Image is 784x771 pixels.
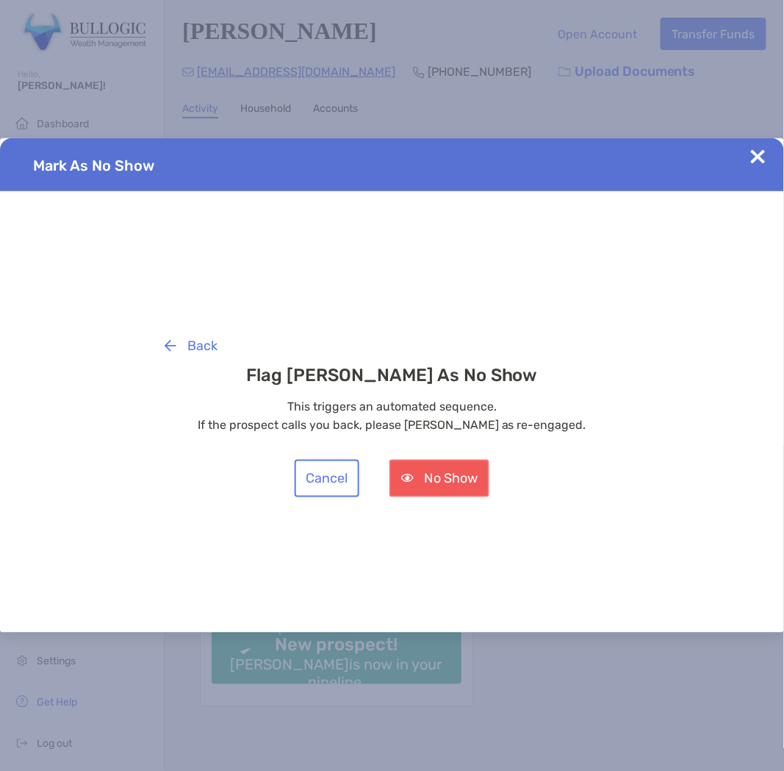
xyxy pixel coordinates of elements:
p: This triggers an automated sequence. [154,397,631,416]
img: Close Updates Zoe [751,149,766,164]
p: If the prospect calls you back, please [PERSON_NAME] as re-engaged. [154,416,631,434]
span: Mark As No Show [33,157,154,174]
button: Cancel [295,460,359,497]
img: button icon [401,474,414,483]
button: Back [154,327,229,365]
button: No Show [389,460,489,497]
img: button icon [165,340,176,352]
h3: Flag [PERSON_NAME] As No Show [154,365,631,385]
